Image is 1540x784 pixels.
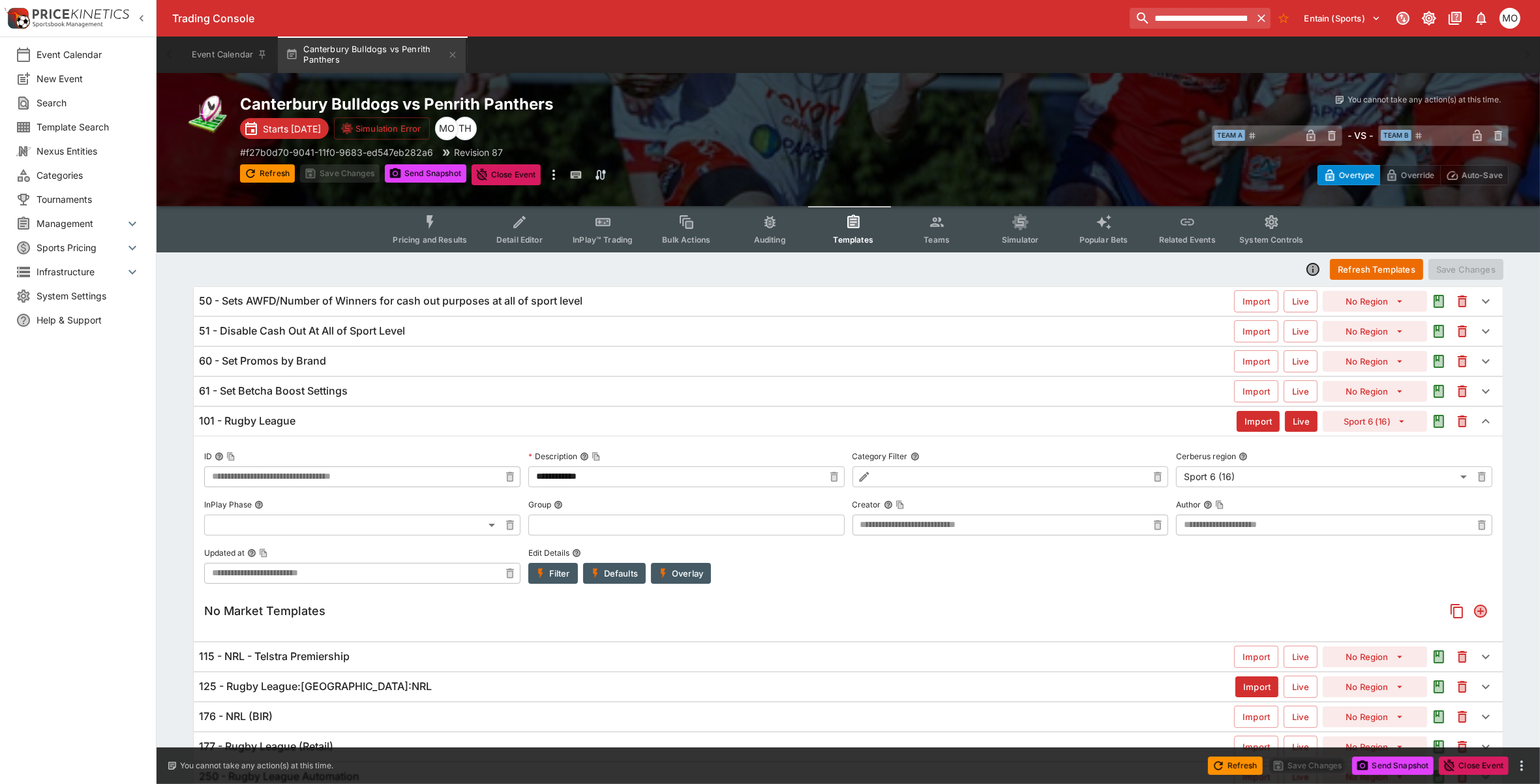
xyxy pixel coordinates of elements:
button: This will delete the selected template. You will still need to Save Template changes to commit th... [1451,320,1474,343]
button: Live [1284,706,1318,728]
button: Import [1237,411,1280,432]
span: Simulator [1002,235,1038,245]
button: This will delete the selected template. You will still need to Save Template changes to commit th... [1451,290,1474,313]
div: Start From [1318,165,1509,185]
button: Audit the Template Change History [1427,380,1451,403]
button: This will delete the selected template. You will still need to Save Template changes to commit th... [1451,410,1474,433]
button: Group [554,500,563,509]
span: Bulk Actions [662,235,710,245]
p: You cannot take any action(s) at this time. [180,760,333,772]
button: Close Event [472,164,541,185]
span: System Settings [37,289,140,303]
button: Copy To Clipboard [592,452,601,461]
span: Teams [924,235,950,245]
button: Refresh [240,164,295,183]
button: Updated atCopy To Clipboard [247,549,256,558]
span: Sports Pricing [37,241,125,254]
span: New Event [37,72,140,85]
span: Help & Support [37,313,140,327]
p: Revision 87 [454,145,503,159]
button: No Region [1323,706,1427,727]
span: Detail Editor [496,235,543,245]
button: Connected to PK [1391,7,1415,30]
button: Refresh [1208,757,1263,775]
button: No Region [1323,646,1427,667]
button: Import [1234,290,1278,312]
button: Category Filter [911,452,920,461]
button: InPlay Phase [254,500,264,509]
button: Send Snapshot [385,164,466,183]
button: Live [1285,411,1318,432]
button: Refresh Templates [1330,259,1423,280]
button: Import [1234,320,1278,342]
button: Live [1284,290,1318,312]
button: No Region [1323,736,1427,757]
h6: 177 - Rugby League (Retail) [199,740,333,753]
p: ID [204,451,212,462]
button: Close Event [1439,757,1509,775]
button: Audit the Template Change History [1427,320,1451,343]
button: Import [1234,350,1278,372]
button: This will delete the selected template. You will still need to Save Template changes to commit th... [1451,350,1474,373]
button: Event Calendar [184,37,275,73]
h6: 101 - Rugby League [199,414,295,428]
button: Cerberus region [1239,452,1248,461]
button: Live [1284,646,1318,668]
button: Live [1284,320,1318,342]
p: InPlay Phase [204,499,252,510]
button: Edit Details [572,549,581,558]
button: Live [1284,380,1318,402]
button: Live [1284,736,1318,758]
p: Author [1176,499,1201,510]
button: Audit the Template Change History [1427,290,1451,313]
span: Template Search [37,120,140,134]
p: Group [528,499,551,510]
button: Copy To Clipboard [259,549,268,558]
button: more [546,164,562,185]
p: Updated at [204,547,245,558]
span: Categories [37,168,140,182]
button: Documentation [1443,7,1467,30]
div: Event type filters [382,206,1314,252]
img: rugby_league.png [188,94,230,136]
button: DescriptionCopy To Clipboard [580,452,589,461]
button: This will delete the selected template. You will still need to Save Template changes to commit th... [1451,705,1474,729]
button: Notifications [1470,7,1493,30]
button: CreatorCopy To Clipboard [884,500,893,509]
span: System Controls [1239,235,1303,245]
button: Audit the Template Change History [1427,675,1451,699]
button: Copy To Clipboard [896,500,905,509]
button: Canterbury Bulldogs vs Penrith Panthers [278,37,466,73]
h6: 50 - Sets AWFD/Number of Winners for cash out purposes at all of sport level [199,294,582,308]
button: Auto-Save [1440,165,1509,185]
span: InPlay™ Trading [573,235,633,245]
button: Send Snapshot [1352,757,1434,775]
p: Cerberus region [1176,451,1236,462]
button: No Region [1323,321,1427,342]
div: Sport 6 (16) [1176,466,1472,487]
button: Override [1380,165,1440,185]
button: No Region [1323,351,1427,372]
button: Audit the Template Change History [1427,735,1451,759]
p: Category Filter [853,451,908,462]
button: Copy To Clipboard [1215,500,1224,509]
button: Copy Market Templates [1445,599,1469,623]
button: Audit the Template Change History [1427,645,1451,669]
span: Team A [1215,130,1245,141]
button: Filter [528,563,578,584]
button: Toggle light/dark mode [1417,7,1441,30]
span: Event Calendar [37,48,140,61]
button: Audit the Template Change History [1427,350,1451,373]
input: search [1130,8,1252,29]
p: Override [1401,168,1434,182]
span: Pricing and Results [393,235,467,245]
button: This will delete the selected template. You will still need to Save Template changes to commit th... [1451,675,1474,699]
button: Audit the Template Change History [1427,410,1451,433]
span: Templates [834,235,873,245]
span: Search [37,96,140,110]
p: Description [528,451,577,462]
div: Mark O'Loughlan [435,117,459,140]
h6: 60 - Set Promos by Brand [199,354,326,368]
img: PriceKinetics Logo [4,5,30,31]
button: Mark O'Loughlan [1496,4,1524,33]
